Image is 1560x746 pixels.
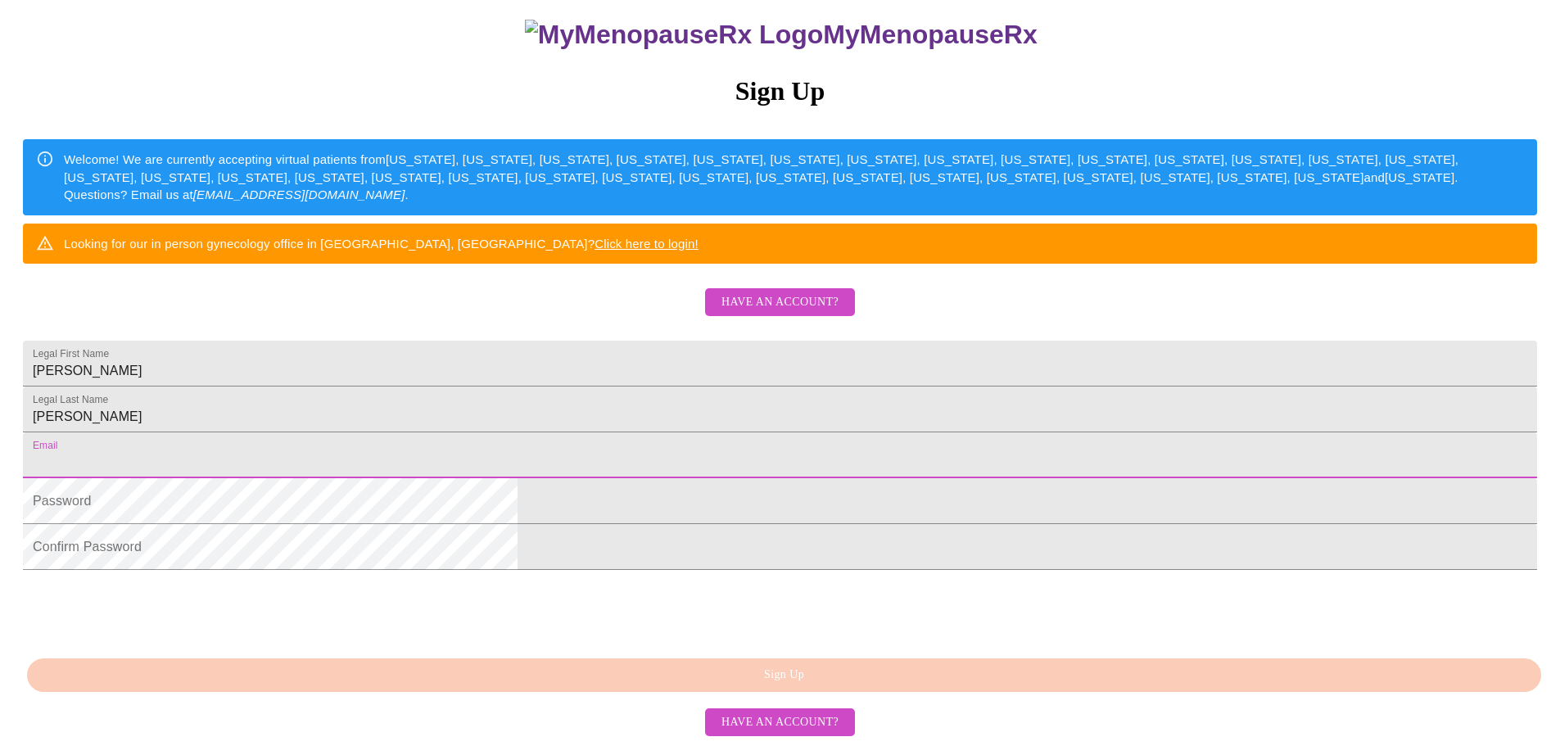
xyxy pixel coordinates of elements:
[721,292,839,313] span: Have an account?
[705,288,855,317] button: Have an account?
[193,188,405,201] em: [EMAIL_ADDRESS][DOMAIN_NAME]
[701,714,859,728] a: Have an account?
[23,76,1537,106] h3: Sign Up
[595,237,699,251] a: Click here to login!
[25,20,1538,50] h3: MyMenopauseRx
[721,712,839,733] span: Have an account?
[64,228,699,259] div: Looking for our in person gynecology office in [GEOGRAPHIC_DATA], [GEOGRAPHIC_DATA]?
[23,578,272,642] iframe: reCAPTCHA
[64,144,1524,210] div: Welcome! We are currently accepting virtual patients from [US_STATE], [US_STATE], [US_STATE], [US...
[701,306,859,320] a: Have an account?
[705,708,855,737] button: Have an account?
[525,20,823,50] img: MyMenopauseRx Logo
